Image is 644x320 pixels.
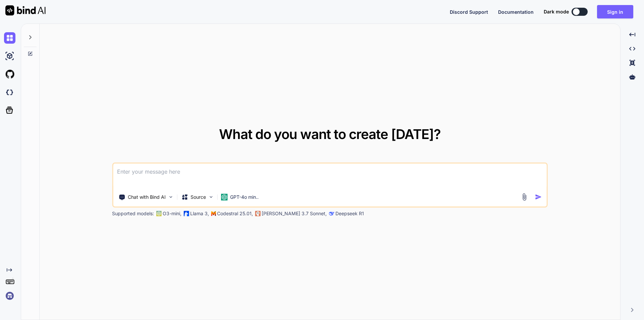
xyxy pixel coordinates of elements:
[4,290,15,302] img: signin
[262,210,327,217] p: [PERSON_NAME] 3.7 Sonnet,
[5,5,46,15] img: Bind AI
[190,210,209,217] p: Llama 3,
[4,32,15,44] img: chat
[521,193,528,201] img: attachment
[450,8,488,15] button: Discord Support
[4,87,15,98] img: darkCloudIdeIcon
[230,194,259,200] p: GPT-4o min..
[498,9,534,15] span: Documentation
[191,194,206,200] p: Source
[208,194,214,200] img: Pick Models
[221,194,227,200] img: GPT-4o mini
[498,8,534,15] button: Documentation
[211,211,216,216] img: Mistral-AI
[4,50,15,62] img: ai-studio
[168,194,173,200] img: Pick Tools
[4,68,15,80] img: githubLight
[544,8,569,15] span: Dark mode
[217,210,253,217] p: Codestral 25.01,
[597,5,633,18] button: Sign in
[128,194,166,200] p: Chat with Bind AI
[219,126,441,142] span: What do you want to create [DATE]?
[255,211,260,216] img: claude
[156,211,161,216] img: GPT-4
[335,210,364,217] p: Deepseek R1
[183,211,189,216] img: Llama2
[535,193,542,200] img: icon
[450,9,488,15] span: Discord Support
[112,210,154,217] p: Supported models:
[163,210,181,217] p: O3-mini,
[329,211,334,216] img: claude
